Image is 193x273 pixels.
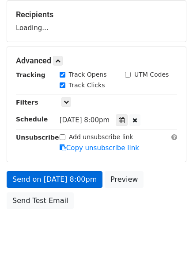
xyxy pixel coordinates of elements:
[16,56,177,66] h5: Advanced
[134,70,169,79] label: UTM Codes
[16,10,177,33] div: Loading...
[69,70,107,79] label: Track Opens
[7,171,102,188] a: Send on [DATE] 8:00pm
[60,116,110,124] span: [DATE] 8:00pm
[16,134,59,141] strong: Unsubscribe
[69,133,133,142] label: Add unsubscribe link
[16,71,45,78] strong: Tracking
[16,99,38,106] strong: Filters
[16,116,48,123] strong: Schedule
[60,144,139,152] a: Copy unsubscribe link
[149,230,193,273] iframe: Chat Widget
[16,10,177,19] h5: Recipients
[105,171,144,188] a: Preview
[69,81,105,90] label: Track Clicks
[7,192,74,209] a: Send Test Email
